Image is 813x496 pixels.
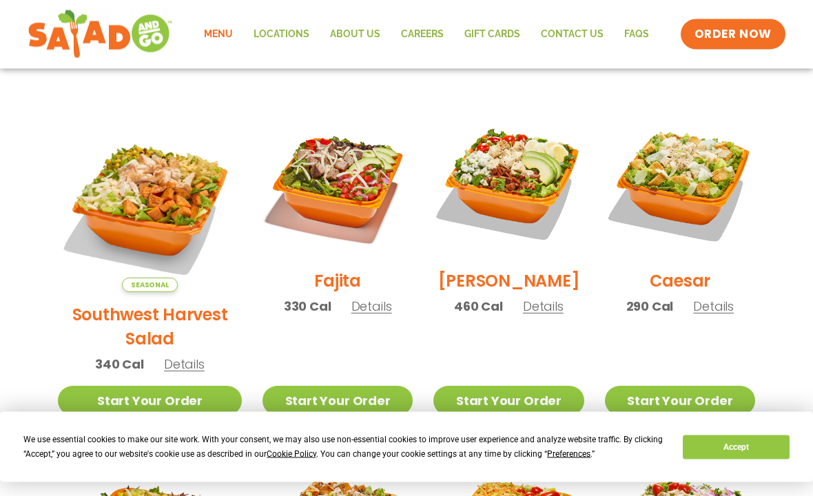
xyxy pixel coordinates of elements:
span: 460 Cal [454,298,503,316]
h2: Fajita [314,269,361,293]
span: Seasonal [122,278,178,293]
img: Product photo for Cobb Salad [433,109,584,259]
a: Careers [391,19,454,50]
a: About Us [320,19,391,50]
span: ORDER NOW [694,26,772,43]
a: GIFT CARDS [454,19,531,50]
a: Start Your Order [433,386,584,416]
a: Start Your Order [263,386,413,416]
span: Details [523,298,564,316]
a: Menu [194,19,243,50]
span: Cookie Policy [267,449,316,459]
span: Preferences [547,449,590,459]
h2: Southwest Harvest Salad [58,303,242,351]
span: Details [693,298,734,316]
span: 290 Cal [626,298,674,316]
div: We use essential cookies to make our site work. With your consent, we may also use non-essential ... [23,433,666,462]
a: Start Your Order [58,386,242,416]
a: FAQs [614,19,659,50]
span: Details [351,298,392,316]
a: Start Your Order [605,386,755,416]
a: Locations [243,19,320,50]
h2: Caesar [650,269,711,293]
button: Accept [683,435,789,459]
a: Contact Us [531,19,614,50]
img: new-SAG-logo-768×292 [28,7,173,62]
span: 330 Cal [284,298,331,316]
img: Product photo for Fajita Salad [263,109,413,259]
img: Product photo for Southwest Harvest Salad [58,109,242,293]
img: Product photo for Caesar Salad [605,109,755,259]
a: ORDER NOW [681,19,785,50]
h2: [PERSON_NAME] [438,269,580,293]
span: Details [164,356,205,373]
span: 340 Cal [95,355,144,374]
nav: Menu [194,19,659,50]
